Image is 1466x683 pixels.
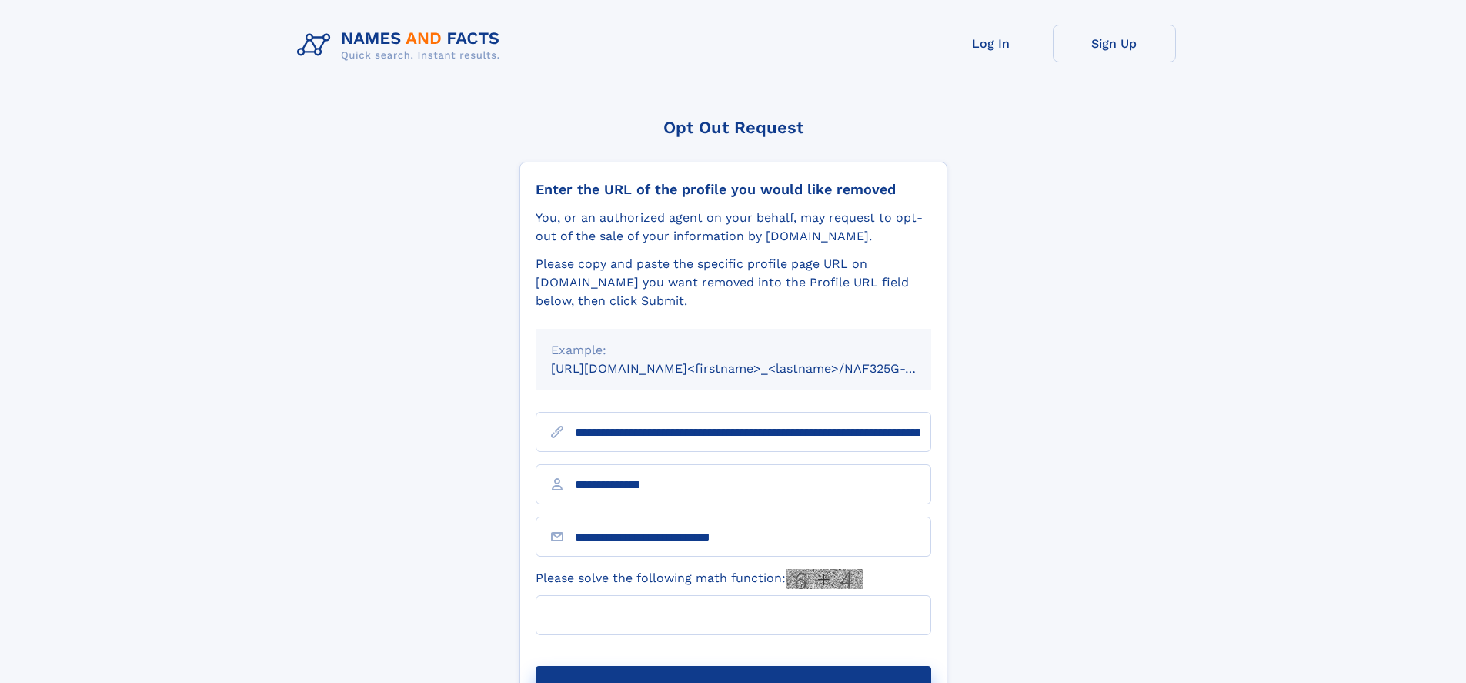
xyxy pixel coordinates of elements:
[536,255,931,310] div: Please copy and paste the specific profile page URL on [DOMAIN_NAME] you want removed into the Pr...
[930,25,1053,62] a: Log In
[551,341,916,360] div: Example:
[536,209,931,246] div: You, or an authorized agent on your behalf, may request to opt-out of the sale of your informatio...
[536,569,863,589] label: Please solve the following math function:
[1053,25,1176,62] a: Sign Up
[291,25,513,66] img: Logo Names and Facts
[519,118,947,137] div: Opt Out Request
[551,361,960,376] small: [URL][DOMAIN_NAME]<firstname>_<lastname>/NAF325G-xxxxxxxx
[536,181,931,198] div: Enter the URL of the profile you would like removed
